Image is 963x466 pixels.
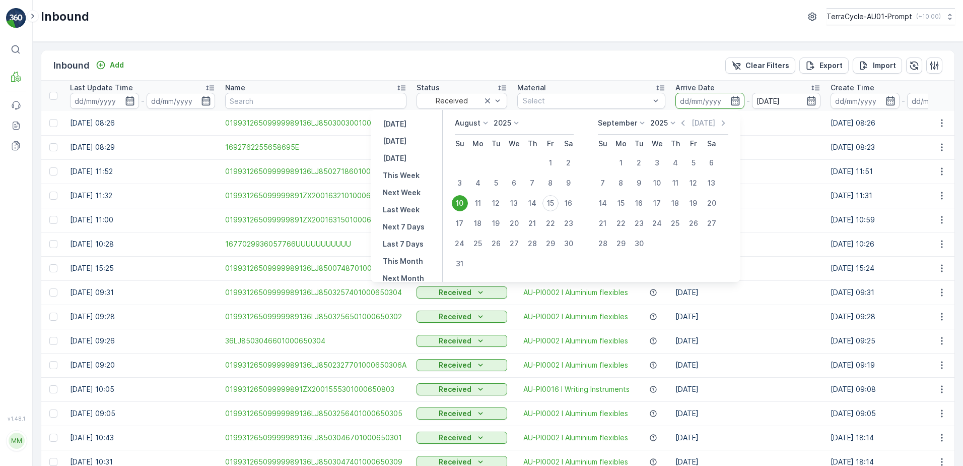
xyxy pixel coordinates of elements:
[670,208,826,232] td: [DATE]
[49,361,57,369] div: Toggle Row Selected
[494,118,511,128] p: 2025
[524,236,540,252] div: 28
[827,12,912,22] p: TerraCycle-AU01-Prompt
[541,135,560,153] th: Friday
[704,195,720,211] div: 20
[469,135,487,153] th: Monday
[648,135,666,153] th: Wednesday
[670,111,826,135] td: [DATE]
[506,175,522,191] div: 6
[649,175,665,191] div: 10
[225,191,406,201] a: 019931265099999891ZX2001632101000650807
[56,232,83,241] span: 0.34 kg
[452,256,468,272] div: 31
[65,256,220,280] td: [DATE] 15:25
[65,184,220,208] td: [DATE] 11:32
[670,329,826,353] td: [DATE]
[379,221,429,233] button: Next 7 Days
[667,195,683,211] div: 18
[49,337,57,345] div: Toggle Row Selected
[49,264,57,272] div: Toggle Row Selected
[827,8,955,25] button: TerraCycle-AU01-Prompt(+10:00)
[561,236,577,252] div: 30
[41,9,89,25] p: Inbound
[523,96,650,106] p: Select
[523,336,628,346] span: AU-PI0002 I Aluminium flexibles
[455,118,480,128] p: August
[451,135,469,153] th: Sunday
[470,236,486,252] div: 25
[225,215,406,225] span: 019931265099999891ZX2001631501000650806
[523,287,628,298] a: AU-PI0002 I Aluminium flexibles
[649,215,665,231] div: 24
[675,83,715,93] p: Arrive Date
[725,57,795,74] button: Clear Filters
[439,312,471,322] p: Received
[6,8,26,28] img: logo
[831,93,900,109] input: dd/mm/yyyy
[685,195,702,211] div: 19
[752,93,821,109] input: dd/mm/yyyy
[439,433,471,443] p: Received
[667,215,683,231] div: 25
[9,433,25,449] div: MM
[379,118,410,130] button: Yesterday
[670,135,826,159] td: [DATE]
[383,119,406,129] p: [DATE]
[439,336,471,346] p: Received
[379,135,410,147] button: Today
[65,353,220,377] td: [DATE] 09:20
[561,155,577,171] div: 2
[56,249,72,257] span: 0 kg
[147,93,216,109] input: dd/mm/yyyy
[523,312,628,322] span: AU-PI0002 I Aluminium flexibles
[49,434,57,442] div: Toggle Row Selected
[916,13,941,21] p: ( +10:00 )
[379,204,424,216] button: Last Week
[225,384,406,394] a: 019931265099999891ZX2001555301000650803
[383,256,423,266] p: This Month
[383,205,420,215] p: Last Week
[542,215,559,231] div: 22
[560,135,578,153] th: Saturday
[523,384,630,394] a: AU-PI0016 I Writing Instruments
[9,232,56,241] span: Net Amount :
[417,407,507,420] button: Received
[452,195,468,211] div: 10
[613,215,629,231] div: 22
[225,312,406,322] a: 01993126509999989136LJ8503256501000650302
[49,216,57,224] div: Toggle Row Selected
[561,195,577,211] div: 16
[374,9,587,21] p: 01993126509999989136LJ8503035601000650308
[523,409,628,419] a: AU-PI0002 I Aluminium flexibles
[470,195,486,211] div: 11
[685,215,702,231] div: 26
[70,83,133,93] p: Last Update Time
[675,93,744,109] input: dd/mm/yyyy
[62,215,130,224] span: AU-PI0007 I Razors
[524,215,540,231] div: 21
[417,335,507,347] button: Received
[488,236,504,252] div: 26
[523,135,541,153] th: Thursday
[670,232,826,256] td: [DATE]
[506,236,522,252] div: 27
[49,192,57,200] div: Toggle Row Selected
[49,410,57,418] div: Toggle Row Selected
[523,360,628,370] span: AU-PI0002 I Aluminium flexibles
[141,95,145,107] p: -
[57,199,84,207] span: 0.34 kg
[49,167,57,176] div: Toggle Row Selected
[613,175,629,191] div: 8
[225,166,406,177] a: 01993126509999989136LJ8502718601000650307
[488,175,504,191] div: 5
[225,360,406,370] a: 01993126509999989136LJ8502327701000650306A
[470,175,486,191] div: 4
[670,184,826,208] td: [DATE]
[692,118,715,128] p: [DATE]
[902,95,905,107] p: -
[92,59,128,71] button: Add
[506,215,522,231] div: 20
